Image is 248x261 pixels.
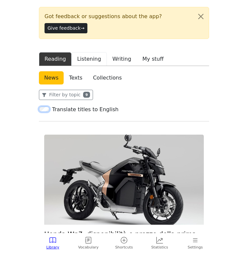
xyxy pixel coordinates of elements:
a: Vocabulary [71,234,106,253]
span: Library [46,245,59,250]
a: Settings [177,234,213,253]
span: Shortcuts [115,245,133,250]
a: Shortcuts [112,234,135,253]
a: Statistics [142,234,177,253]
h6: Translate titles to English [52,106,118,113]
span: Statistics [151,245,168,250]
a: News [39,71,64,84]
button: Writing [107,52,137,66]
span: Settings [188,245,203,250]
span: Vocabulary [78,245,99,250]
img: 04-Honda-Wn7-U72701627826UuD-1440x752@IlSole24Ore-Web.jpg [44,135,204,224]
button: Give feedback→ [45,23,87,33]
button: Close alert [193,7,209,26]
a: Honda Wn7, disponibilità e prezzo della prima moto elettrica del colosso nipponico [44,230,196,246]
span: Got feedback or suggestions about the app? [45,13,162,20]
a: Library [35,234,71,253]
button: My stuff [137,52,169,66]
button: Filter by topic9 [39,90,93,100]
button: Reading [39,52,72,66]
a: Texts [64,71,88,84]
span: 9 [83,92,90,98]
a: Collections [88,71,127,84]
button: Listening [72,52,107,66]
